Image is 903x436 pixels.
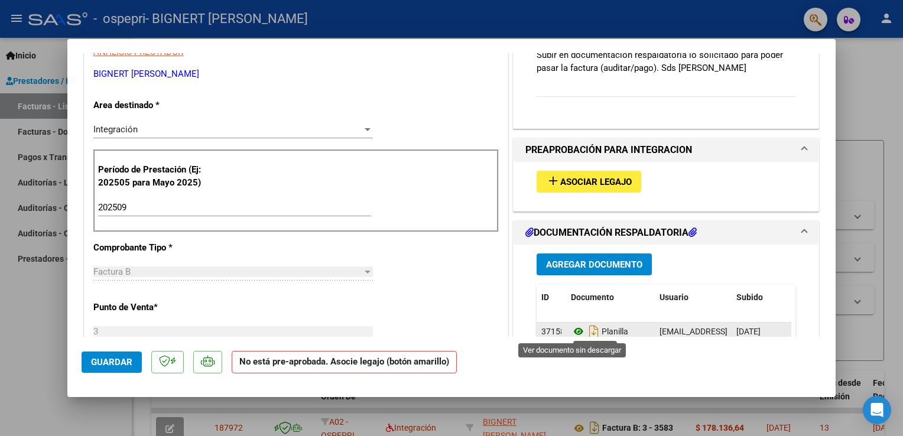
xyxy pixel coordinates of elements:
[537,171,641,193] button: Asociar Legajo
[546,174,560,188] mat-icon: add
[91,357,132,367] span: Guardar
[660,292,688,302] span: Usuario
[655,285,732,310] datatable-header-cell: Usuario
[537,253,652,275] button: Agregar Documento
[525,226,697,240] h1: DOCUMENTACIÓN RESPALDATORIA
[566,285,655,310] datatable-header-cell: Documento
[93,266,131,277] span: Factura B
[82,352,142,373] button: Guardar
[514,138,818,162] mat-expansion-panel-header: PREAPROBACIÓN PARA INTEGRACION
[571,327,628,336] span: Planilla
[514,162,818,211] div: PREAPROBACIÓN PARA INTEGRACION
[93,67,499,81] p: BIGNERT [PERSON_NAME]
[93,47,183,57] span: ANALISIS PRESTADOR
[541,292,549,302] span: ID
[232,351,457,374] strong: No está pre-aprobada. Asocie legajo (botón amarillo)
[541,327,565,336] span: 37158
[546,259,642,270] span: Agregar Documento
[660,327,860,336] span: [EMAIL_ADDRESS][DOMAIN_NAME] - [PERSON_NAME]
[93,301,215,314] p: Punto de Venta
[586,322,602,341] i: Descargar documento
[98,163,217,190] p: Período de Prestación (Ej: 202505 para Mayo 2025)
[732,285,791,310] datatable-header-cell: Subido
[525,143,692,157] h1: PREAPROBACIÓN PARA INTEGRACION
[791,285,850,310] datatable-header-cell: Acción
[571,292,614,302] span: Documento
[514,221,818,245] mat-expansion-panel-header: DOCUMENTACIÓN RESPALDATORIA
[93,99,215,112] p: Area destinado *
[863,396,891,424] div: Open Intercom Messenger
[537,285,566,310] datatable-header-cell: ID
[736,292,763,302] span: Subido
[736,327,761,336] span: [DATE]
[560,177,632,187] span: Asociar Legajo
[93,124,138,135] span: Integración
[93,241,215,255] p: Comprobante Tipo *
